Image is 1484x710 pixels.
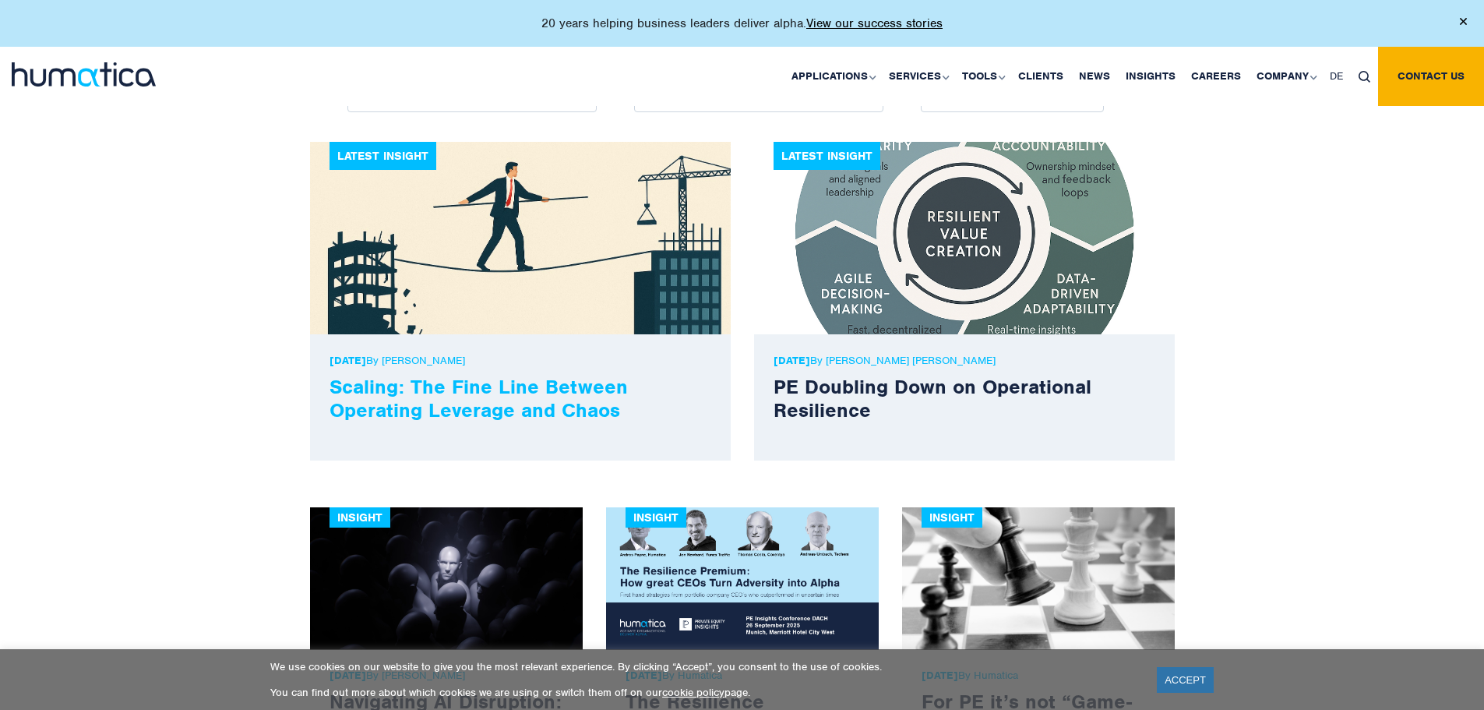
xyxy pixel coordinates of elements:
a: Contact us [1378,47,1484,106]
p: By [PERSON_NAME] [PERSON_NAME] [774,354,1155,367]
div: Latest Insight [774,142,880,170]
a: Careers [1183,47,1249,106]
strong: [DATE] [774,354,810,367]
a: Applications [784,47,881,106]
div: Latest Insight [330,142,436,170]
p: We use cookies on our website to give you the most relevant experience. By clicking “Accept”, you... [270,660,1137,673]
a: Company [1249,47,1322,106]
span: DE [1330,69,1343,83]
p: By [PERSON_NAME] [330,354,711,367]
p: You can find out more about which cookies we are using or switch them off on our page. [270,686,1137,699]
a: ACCEPT [1157,667,1214,693]
a: News [1071,47,1118,106]
img: logo [12,62,156,87]
a: Clients [1010,47,1071,106]
a: Scaling: The Fine Line Between Operating Leverage and Chaos [330,374,628,422]
div: Insight [330,507,390,528]
img: For PE it’s not “Game-over”, but it is “Game changed” [902,507,1175,650]
a: cookie policy [662,686,724,699]
img: news1 [310,142,731,334]
img: news1 [754,142,1175,334]
img: The Resilience Premium: How Great CEOs Turn Adversity into Alpha [606,507,879,650]
a: Tools [954,47,1010,106]
a: Insights [1118,47,1183,106]
a: View our success stories [806,16,943,31]
div: Insight [922,507,982,528]
img: Navigating AI Disruption: The New Economies of Operating Leverage [310,507,583,650]
p: 20 years helping business leaders deliver alpha. [541,16,943,31]
a: DE [1322,47,1351,106]
img: search_icon [1359,71,1370,83]
strong: [DATE] [330,354,366,367]
a: PE Doubling Down on Operational Resilience [774,374,1091,422]
div: Insight [626,507,686,528]
a: Services [881,47,954,106]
